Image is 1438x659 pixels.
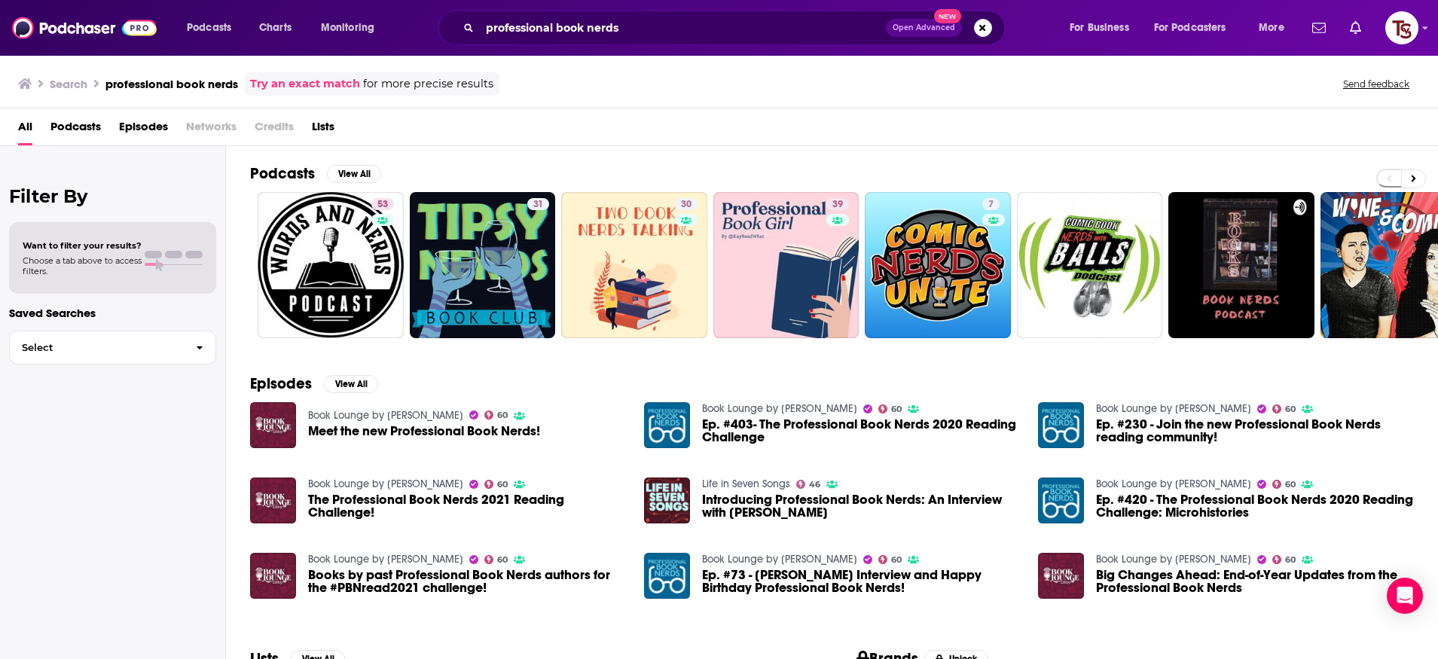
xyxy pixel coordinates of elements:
[308,553,463,566] a: Book Lounge by Libby
[1285,406,1296,413] span: 60
[484,410,508,420] a: 60
[988,197,994,212] span: 7
[250,75,360,93] a: Try an exact match
[527,198,549,210] a: 31
[250,477,296,523] a: The Professional Book Nerds 2021 Reading Challenge!
[702,493,1020,519] a: Introducing Professional Book Nerds: An Interview with Daniel Handler
[1385,11,1418,44] button: Show profile menu
[308,425,540,438] a: Meet the new Professional Book Nerds!
[497,481,508,488] span: 60
[187,17,231,38] span: Podcasts
[1096,402,1251,415] a: Book Lounge by Libby
[702,493,1020,519] span: Introducing Professional Book Nerds: An Interview with [PERSON_NAME]
[453,11,1019,45] div: Search podcasts, credits, & more...
[9,306,216,320] p: Saved Searches
[702,553,857,566] a: Book Lounge by Libby
[497,412,508,419] span: 60
[377,197,388,212] span: 53
[891,557,902,563] span: 60
[1038,402,1084,448] img: Ep. #230 - Join the new Professional Book Nerds reading community!
[886,19,962,37] button: Open AdvancedNew
[702,418,1020,444] a: Ep. #403- The Professional Book Nerds 2020 Reading Challenge
[18,114,32,145] a: All
[1038,553,1084,599] img: Big Changes Ahead: End-of-Year Updates from the Professional Book Nerds
[176,16,251,40] button: open menu
[809,481,820,488] span: 46
[826,198,849,210] a: 39
[23,240,142,251] span: Want to filter your results?
[250,374,312,393] h2: Episodes
[1248,16,1303,40] button: open menu
[1385,11,1418,44] span: Logged in as TvSMediaGroup
[50,77,87,91] h3: Search
[893,24,955,32] span: Open Advanced
[250,402,296,448] img: Meet the new Professional Book Nerds!
[1096,493,1414,519] a: Ep. #420 - The Professional Book Nerds 2020 Reading Challenge: Microhistories
[50,114,101,145] a: Podcasts
[1272,404,1296,413] a: 60
[249,16,301,40] a: Charts
[1285,557,1296,563] span: 60
[1096,418,1414,444] span: Ep. #230 - Join the new Professional Book Nerds reading community!
[1385,11,1418,44] img: User Profile
[308,493,626,519] span: The Professional Book Nerds 2021 Reading Challenge!
[310,16,394,40] button: open menu
[1387,578,1423,614] div: Open Intercom Messenger
[312,114,334,145] a: Lists
[327,165,381,183] button: View All
[255,114,294,145] span: Credits
[644,402,690,448] a: Ep. #403- The Professional Book Nerds 2020 Reading Challenge
[891,406,902,413] span: 60
[250,164,315,183] h2: Podcasts
[832,197,843,212] span: 39
[702,569,1020,594] a: Ep. #73 - Alan Cumming Interview and Happy Birthday Professional Book Nerds!
[1096,569,1414,594] span: Big Changes Ahead: End-of-Year Updates from the Professional Book Nerds
[644,553,690,599] img: Ep. #73 - Alan Cumming Interview and Happy Birthday Professional Book Nerds!
[321,17,374,38] span: Monitoring
[702,569,1020,594] span: Ep. #73 - [PERSON_NAME] Interview and Happy Birthday Professional Book Nerds!
[1344,15,1367,41] a: Show notifications dropdown
[934,9,961,23] span: New
[1272,555,1296,564] a: 60
[10,343,184,352] span: Select
[1096,553,1251,566] a: Book Lounge by Libby
[371,198,394,210] a: 53
[9,331,216,365] button: Select
[259,17,292,38] span: Charts
[702,477,790,490] a: Life in Seven Songs
[878,555,902,564] a: 60
[1272,480,1296,489] a: 60
[308,569,626,594] a: Books by past Professional Book Nerds authors for the #PBNread2021 challenge!
[250,164,381,183] a: PodcastsView All
[1259,17,1284,38] span: More
[681,197,692,212] span: 30
[1038,477,1084,523] img: Ep. #420 - The Professional Book Nerds 2020 Reading Challenge: Microhistories
[878,404,902,413] a: 60
[258,192,404,338] a: 53
[9,185,216,207] h2: Filter By
[119,114,168,145] span: Episodes
[982,198,1000,210] a: 7
[497,557,508,563] span: 60
[12,14,157,42] a: Podchaser - Follow, Share and Rate Podcasts
[484,555,508,564] a: 60
[480,16,886,40] input: Search podcasts, credits, & more...
[250,553,296,599] img: Books by past Professional Book Nerds authors for the #PBNread2021 challenge!
[308,477,463,490] a: Book Lounge by Libby
[702,402,857,415] a: Book Lounge by Libby
[644,477,690,523] img: Introducing Professional Book Nerds: An Interview with Daniel Handler
[1059,16,1148,40] button: open menu
[324,375,378,393] button: View All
